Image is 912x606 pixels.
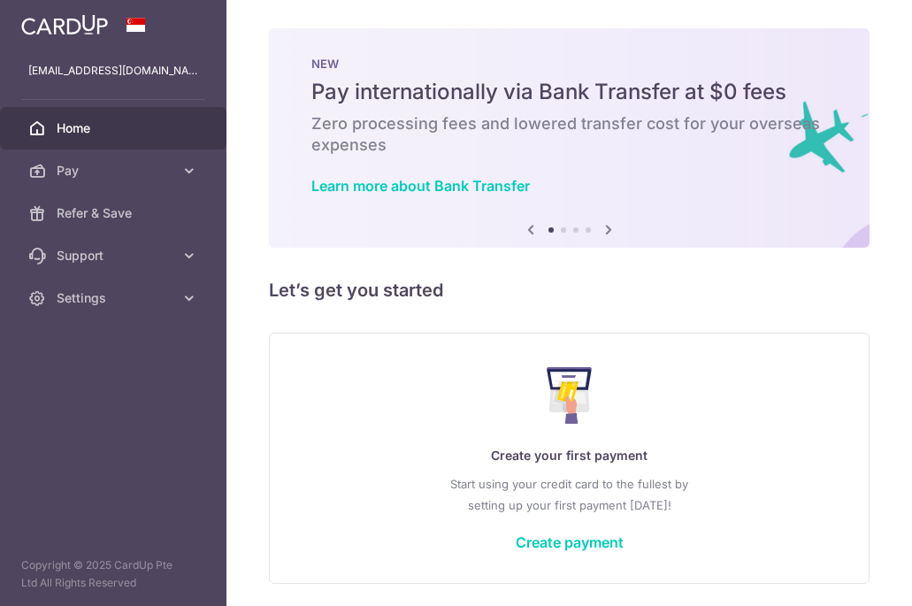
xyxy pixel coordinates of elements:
p: Create your first payment [305,445,833,466]
span: Home [57,119,173,137]
span: Settings [57,289,173,307]
img: CardUp [21,14,108,35]
h5: Pay internationally via Bank Transfer at $0 fees [311,78,827,106]
p: Start using your credit card to the fullest by setting up your first payment [DATE]! [305,473,833,516]
img: Bank transfer banner [269,28,870,248]
span: Refer & Save [57,204,173,222]
span: Pay [57,162,173,180]
h5: Let’s get you started [269,276,870,304]
p: NEW [311,57,827,71]
h6: Zero processing fees and lowered transfer cost for your overseas expenses [311,113,827,156]
a: Learn more about Bank Transfer [311,177,530,195]
span: Support [57,247,173,265]
p: [EMAIL_ADDRESS][DOMAIN_NAME] [28,62,198,80]
img: Make Payment [547,367,592,424]
a: Create payment [516,533,624,551]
